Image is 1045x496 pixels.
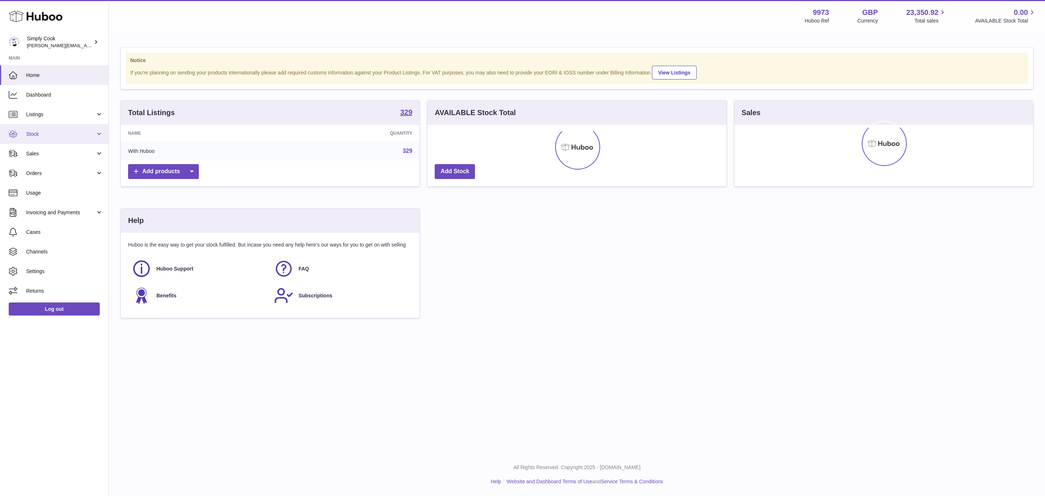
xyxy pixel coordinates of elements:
[26,288,103,294] span: Returns
[128,164,199,179] a: Add products
[26,248,103,255] span: Channels
[299,292,332,299] span: Subscriptions
[862,8,878,17] strong: GBP
[507,479,592,484] a: Website and Dashboard Terms of Use
[130,65,1024,80] div: If you're planning on sending your products internationally please add required customs informati...
[652,66,697,80] a: View Listings
[278,125,419,142] th: Quantity
[9,302,100,316] a: Log out
[906,8,947,24] a: 23,350.92 Total sales
[121,142,278,160] td: With Huboo
[128,108,175,118] h3: Total Listings
[906,8,938,17] span: 23,350.92
[274,286,409,305] a: Subscriptions
[742,108,761,118] h3: Sales
[115,464,1039,471] p: All Rights Reserved. Copyright 2025 - [DOMAIN_NAME]
[914,17,947,24] span: Total sales
[132,286,267,305] a: Benefits
[975,8,1036,24] a: 0.00 AVAILABLE Stock Total
[435,108,516,118] h3: AVAILABLE Stock Total
[26,170,95,177] span: Orders
[26,111,95,118] span: Listings
[156,292,176,299] span: Benefits
[274,259,409,279] a: FAQ
[435,164,475,179] a: Add Stock
[504,478,663,485] li: and
[132,259,267,279] a: Huboo Support
[9,37,20,48] img: emma@simplycook.com
[26,268,103,275] span: Settings
[491,479,501,484] a: Help
[26,92,103,98] span: Dashboard
[26,131,95,138] span: Stock
[27,42,146,48] span: [PERSON_NAME][EMAIL_ADDRESS][DOMAIN_NAME]
[400,109,412,117] a: 329
[26,72,103,79] span: Home
[128,241,412,248] p: Huboo is the easy way to get your stock fulfilled. But incase you need any help here's our ways f...
[156,265,193,272] span: Huboo Support
[27,35,92,49] div: Simply Cook
[26,190,103,196] span: Usage
[805,17,829,24] div: Huboo Ref
[128,216,144,225] h3: Help
[403,148,413,154] a: 329
[400,109,412,116] strong: 329
[121,125,278,142] th: Name
[975,17,1036,24] span: AVAILABLE Stock Total
[601,479,663,484] a: Service Terms & Conditions
[26,229,103,236] span: Cases
[26,209,95,216] span: Invoicing and Payments
[857,17,878,24] div: Currency
[299,265,309,272] span: FAQ
[813,8,829,17] strong: 9973
[1014,8,1028,17] span: 0.00
[26,150,95,157] span: Sales
[130,57,1024,64] strong: Notice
